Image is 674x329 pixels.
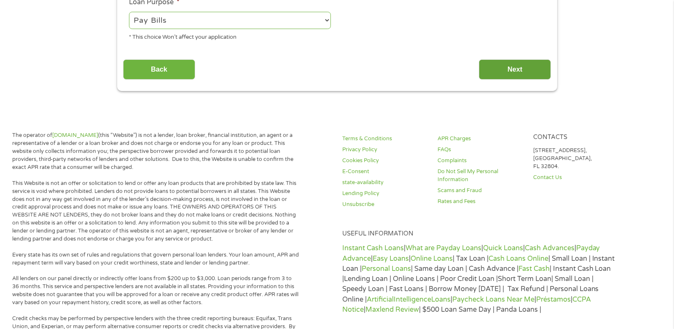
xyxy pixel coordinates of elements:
[525,244,575,252] a: Cash Advances
[438,135,524,143] a: APR Charges
[52,132,98,139] a: [DOMAIN_NAME]
[411,254,453,263] a: Online Loans
[438,146,524,154] a: FAQs
[489,254,548,263] a: Cash Loans Online
[12,251,299,267] p: Every state has its own set of rules and regulations that govern personal loan lenders. Your loan...
[362,265,411,273] a: Personal Loans
[342,135,428,143] a: Terms & Conditions
[342,230,619,238] h4: Useful Information
[342,157,428,165] a: Cookies Policy
[518,265,550,273] a: Fast Cash
[342,243,619,315] p: | | | | | | | Tax Loan | | Small Loan | Instant Loan | | Same day Loan | Cash Advance | | Instant...
[367,295,394,304] a: Artificial
[431,295,451,304] a: Loans
[438,157,524,165] a: Complaints
[394,295,431,304] a: Intelligence
[438,187,524,195] a: Scams and Fraud
[438,198,524,206] a: Rates and Fees
[342,179,428,187] a: state-availability
[438,168,524,184] a: Do Not Sell My Personal Information
[12,131,299,171] p: The operator of (this “Website”) is not a lender, loan broker, financial institution, an agent or...
[123,59,195,80] input: Back
[452,295,534,304] a: Paycheck Loans Near Me
[129,30,331,42] div: * This choice Won’t affect your application
[373,254,409,263] a: Easy Loans
[536,295,571,304] a: Préstamos
[483,244,523,252] a: Quick Loans
[12,179,299,243] p: This Website is not an offer or solicitation to lend or offer any loan products that are prohibit...
[342,190,428,198] a: Lending Policy
[342,244,600,262] a: Payday Advance
[405,244,481,252] a: What are Payday Loans
[533,147,619,171] p: [STREET_ADDRESS], [GEOGRAPHIC_DATA], FL 32804.
[365,305,419,314] a: Maxlend Review
[533,174,619,182] a: Contact Us
[342,168,428,176] a: E-Consent
[479,59,551,80] input: Next
[342,146,428,154] a: Privacy Policy
[533,134,619,142] h4: Contacts
[342,201,428,209] a: Unsubscribe
[342,244,404,252] a: Instant Cash Loans
[12,275,299,307] p: All lenders on our panel directly or indirectly offer loans from $200 up to $3,000. Loan periods ...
